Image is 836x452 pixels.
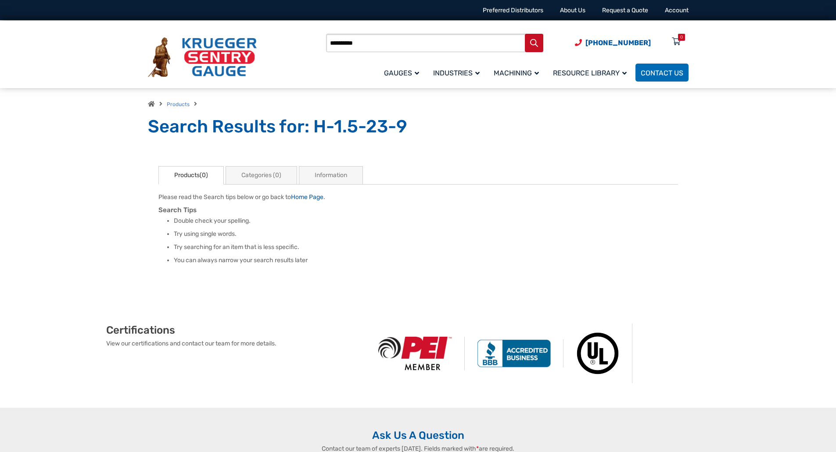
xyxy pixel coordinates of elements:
[494,69,539,77] span: Machining
[148,429,689,442] h2: Ask Us A Question
[158,192,678,202] p: Please read the Search tips below or go back to .
[433,69,480,77] span: Industries
[174,230,678,238] li: Try using single words.
[174,256,678,265] li: You can always narrow your search results later
[291,193,323,201] a: Home Page
[641,69,683,77] span: Contact Us
[560,7,585,14] a: About Us
[575,37,651,48] a: Phone Number (920) 434-8860
[665,7,689,14] a: Account
[158,166,224,185] a: Products(0)
[148,37,257,78] img: Krueger Sentry Gauge
[553,69,627,77] span: Resource Library
[299,166,363,185] a: Information
[428,62,488,83] a: Industries
[158,206,678,214] h3: Search Tips
[483,7,543,14] a: Preferred Distributors
[488,62,548,83] a: Machining
[635,64,689,82] a: Contact Us
[106,339,366,348] p: View our certifications and contact our team for more details.
[167,101,190,107] a: Products
[366,337,465,370] img: PEI Member
[465,339,563,367] img: BBB
[174,217,678,225] li: Double check your spelling.
[384,69,419,77] span: Gauges
[548,62,635,83] a: Resource Library
[585,39,651,47] span: [PHONE_NUMBER]
[602,7,648,14] a: Request a Quote
[379,62,428,83] a: Gauges
[563,324,632,383] img: Underwriters Laboratories
[226,166,297,185] a: Categories (0)
[106,324,366,337] h2: Certifications
[174,243,678,252] li: Try searching for an item that is less specific.
[680,34,683,41] div: 0
[148,116,689,138] h1: Search Results for: H-1.5-23-9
